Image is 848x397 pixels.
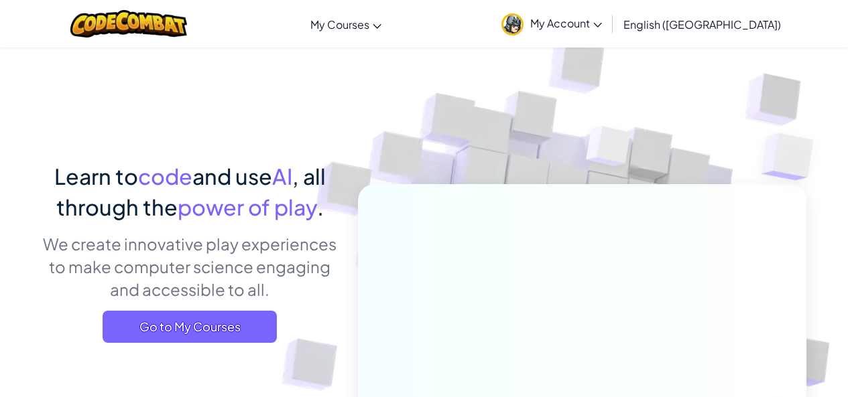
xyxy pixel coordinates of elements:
[304,6,388,42] a: My Courses
[495,3,609,45] a: My Account
[530,16,602,30] span: My Account
[501,13,524,35] img: avatar
[192,163,272,189] span: and use
[617,6,788,42] a: English ([GEOGRAPHIC_DATA])
[70,10,188,37] img: CodeCombat logo
[42,232,338,301] p: We create innovative play experiences to make computer science engaging and accessible to all.
[560,100,657,200] img: Overlap cubes
[623,17,781,31] span: English ([GEOGRAPHIC_DATA])
[103,311,277,343] a: Go to My Courses
[138,163,192,189] span: code
[178,193,317,220] span: power of play
[272,163,292,189] span: AI
[310,17,369,31] span: My Courses
[54,163,138,189] span: Learn to
[317,193,324,220] span: .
